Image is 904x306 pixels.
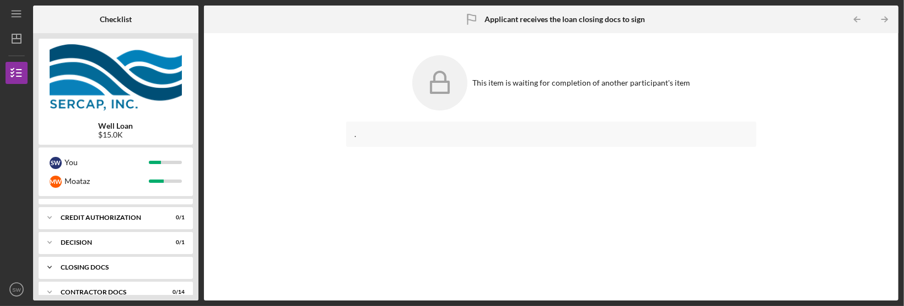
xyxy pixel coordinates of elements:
div: M W [50,176,62,188]
div: $15.0K [99,130,133,139]
a: Documentation CollectionSW [44,177,187,199]
div: S W [50,157,62,169]
div: 0 / 1 [165,239,185,246]
div: Contractor Docs [61,289,157,296]
button: SW [6,278,28,300]
b: Well Loan [99,122,133,130]
div: You [64,153,149,172]
div: 0 / 14 [165,289,185,296]
div: This item is waiting for completion of another participant's item [473,78,691,87]
img: Product logo [39,44,193,110]
div: Moataz [64,172,149,191]
div: CREDIT AUTHORIZATION [61,214,157,221]
div: CLOSING DOCS [61,264,179,271]
text: SW [12,287,21,293]
div: . [354,130,748,139]
b: Checklist [100,15,132,24]
b: Applicant receives the loan closing docs to sign [485,15,645,24]
div: 0 / 1 [165,214,185,221]
div: Decision [61,239,157,246]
